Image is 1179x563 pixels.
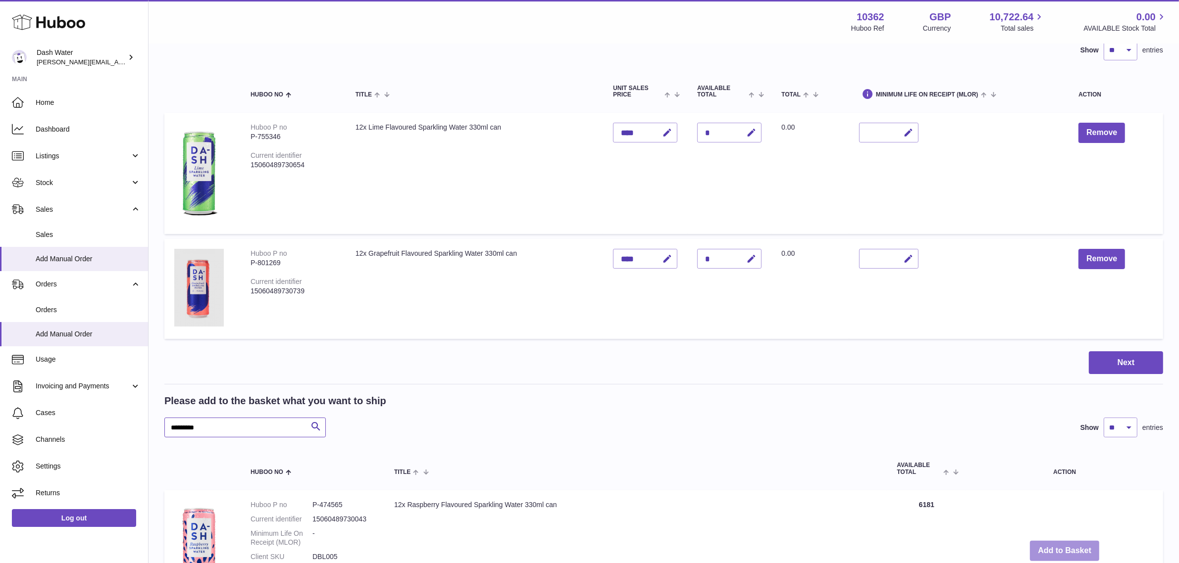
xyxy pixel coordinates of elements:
[251,278,302,285] div: Current identifier
[697,85,746,98] span: AVAILABLE Total
[36,381,130,391] span: Invoicing and Payments
[1083,10,1167,33] a: 0.00 AVAILABLE Stock Total
[613,85,662,98] span: Unit Sales Price
[851,24,884,33] div: Huboo Ref
[876,92,978,98] span: Minimum Life On Receipt (MLOR)
[251,258,336,268] div: P-801269
[1083,24,1167,33] span: AVAILABLE Stock Total
[36,151,130,161] span: Listings
[164,394,386,408] h2: Please add to the basket what you want to ship
[251,92,283,98] span: Huboo no
[1080,423,1099,432] label: Show
[36,435,141,444] span: Channels
[394,469,410,475] span: Title
[929,10,951,24] strong: GBP
[36,98,141,107] span: Home
[251,529,312,548] dt: Minimum Life On Receipt (MLOR)
[36,305,141,315] span: Orders
[781,249,795,257] span: 0.00
[989,10,1045,33] a: 10,722.64 Total sales
[1078,123,1125,143] button: Remove
[12,509,136,527] a: Log out
[251,469,283,475] span: Huboo no
[1030,541,1099,561] button: Add to Basket
[36,178,130,188] span: Stock
[1078,249,1125,269] button: Remove
[251,249,287,257] div: Huboo P no
[1136,10,1156,24] span: 0.00
[12,50,27,65] img: james@dash-water.com
[346,113,604,234] td: 12x Lime Flavoured Sparkling Water 330ml can
[1001,24,1045,33] span: Total sales
[1142,423,1163,432] span: entries
[966,452,1163,485] th: Action
[897,462,941,475] span: AVAILABLE Total
[251,515,312,524] dt: Current identifier
[923,24,951,33] div: Currency
[1142,46,1163,55] span: entries
[174,123,224,222] img: 12x Lime Flavoured Sparkling Water 330ml can
[251,151,302,159] div: Current identifier
[312,515,374,524] dd: 15060489730043
[36,408,141,418] span: Cases
[312,500,374,510] dd: P-474565
[1078,92,1153,98] div: Action
[37,58,199,66] span: [PERSON_NAME][EMAIL_ADDRESS][DOMAIN_NAME]
[36,254,141,264] span: Add Manual Order
[251,500,312,510] dt: Huboo P no
[36,205,130,214] span: Sales
[36,280,130,289] span: Orders
[174,249,224,327] img: 12x Grapefruit Flavoured Sparkling Water 330ml can
[36,355,141,364] span: Usage
[989,10,1033,24] span: 10,722.64
[781,123,795,131] span: 0.00
[36,230,141,239] span: Sales
[251,160,336,170] div: 15060489730654
[251,286,336,296] div: 15060489730739
[36,125,141,134] span: Dashboard
[37,48,126,67] div: Dash Water
[251,132,336,141] div: P-755346
[1089,351,1163,375] button: Next
[36,488,141,498] span: Returns
[251,552,312,562] dt: Client SKU
[36,462,141,471] span: Settings
[346,239,604,339] td: 12x Grapefruit Flavoured Sparkling Water 330ml can
[312,529,374,548] dd: -
[781,92,801,98] span: Total
[36,329,141,339] span: Add Manual Order
[312,552,374,562] dd: DBL005
[857,10,884,24] strong: 10362
[251,123,287,131] div: Huboo P no
[1080,46,1099,55] label: Show
[356,92,372,98] span: Title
